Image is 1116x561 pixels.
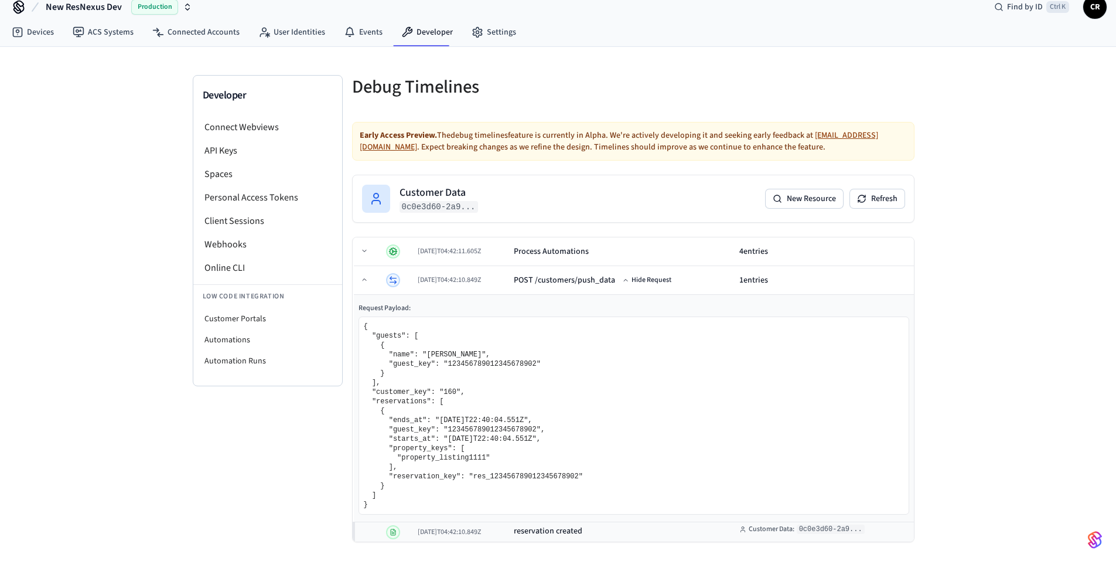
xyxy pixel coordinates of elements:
div: [DATE]T04:42:10.849Z [418,276,505,285]
span: Ctrl K [1046,1,1069,13]
li: API Keys [193,139,342,162]
li: Low Code Integration [193,284,342,308]
h3: Developer [203,87,333,104]
a: ACS Systems [63,22,143,43]
div: The debug timelines feature is currently in Alpha. We're actively developing it and seeking early... [352,122,914,161]
li: Webhooks [193,233,342,256]
span: Customer Data : [749,525,794,534]
h3: reservation created [514,525,582,537]
button: Refresh [850,189,905,208]
strong: Early Access Preview. [360,130,437,141]
a: Developer [392,22,462,43]
li: Online CLI [193,256,342,280]
div: 1 entries [739,274,909,286]
td: [DATE]T04:42:10.849Z [413,522,510,542]
li: Connect Webviews [193,115,342,139]
code: 0c0e3d60-2a9... [400,201,478,213]
span: Request Payload: [359,303,411,313]
a: [EMAIL_ADDRESS][DOMAIN_NAME] [360,130,878,153]
pre: { "guests": [ { "name": "[PERSON_NAME]", "guest_key": "123456789012345678902" } ], "customer_key"... [364,322,904,509]
div: POST /customers/push_data [514,274,615,286]
li: Personal Access Tokens [193,186,342,209]
li: Customer Portals [193,308,342,329]
h5: Debug Timelines [352,75,626,99]
li: Client Sessions [193,209,342,233]
a: Devices [2,22,63,43]
li: Automation Runs [193,351,342,372]
button: New Resource [766,189,843,208]
img: SeamLogoGradient.69752ec5.svg [1088,531,1102,549]
a: Events [335,22,392,43]
button: Hide Request [620,273,674,287]
a: Settings [462,22,525,43]
code: 0c0e3d60-2a9... [797,525,865,534]
div: Process Automations [514,246,589,257]
li: Automations [193,329,342,351]
span: Find by ID [1007,1,1043,13]
li: Spaces [193,162,342,186]
div: 4 entries [739,246,909,257]
a: Connected Accounts [143,22,249,43]
div: [DATE]T04:42:11.605Z [418,247,505,256]
h2: Customer Data [400,185,466,201]
a: User Identities [249,22,335,43]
